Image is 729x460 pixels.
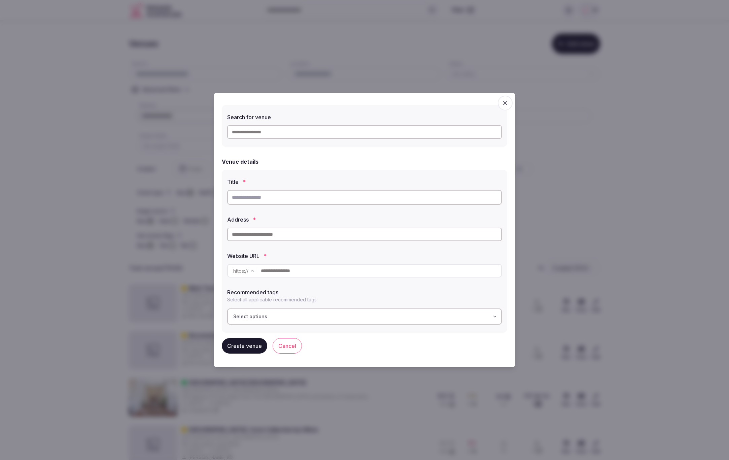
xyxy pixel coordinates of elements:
span: Select options [233,313,267,320]
button: Select options [227,308,502,325]
label: Address [227,217,502,222]
label: Title [227,179,502,185]
label: Website URL [227,253,502,259]
label: Recommended tags [227,290,502,295]
button: Cancel [273,338,302,354]
h2: Venue details [222,158,258,166]
label: Search for venue [227,114,502,120]
p: Select all applicable recommended tags [227,296,502,303]
button: Create venue [222,338,267,354]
